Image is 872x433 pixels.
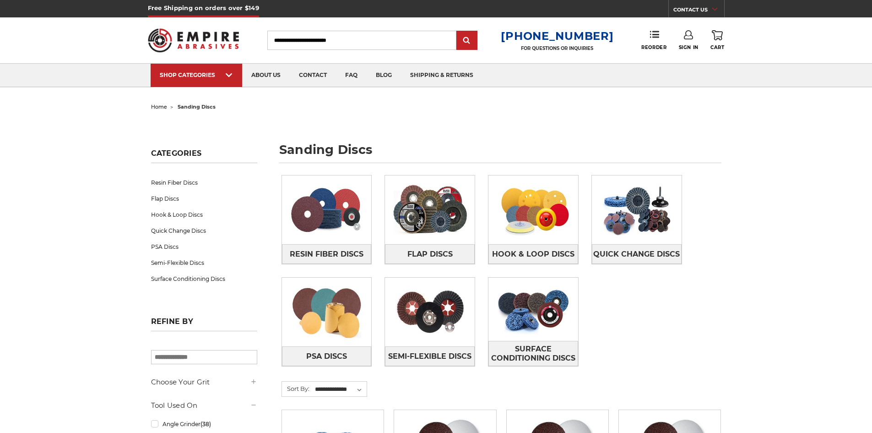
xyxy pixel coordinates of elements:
[710,30,724,50] a: Cart
[282,278,372,346] img: PSA Discs
[488,278,578,341] img: Surface Conditioning Discs
[279,143,721,163] h1: sanding discs
[242,64,290,87] a: about us
[151,191,257,207] a: Flap Discs
[401,64,482,87] a: shipping & returns
[388,349,471,364] span: Semi-Flexible Discs
[151,271,257,287] a: Surface Conditioning Discs
[151,317,257,331] h5: Refine by
[306,349,347,364] span: PSA Discs
[151,239,257,255] a: PSA Discs
[282,382,309,395] label: Sort By:
[151,207,257,223] a: Hook & Loop Discs
[160,71,233,78] div: SHOP CATEGORIES
[592,244,682,264] a: Quick Change Discs
[151,175,257,191] a: Resin Fiber Discs
[148,22,239,58] img: Empire Abrasives
[458,32,476,50] input: Submit
[673,5,724,17] a: CONTACT US
[710,44,724,50] span: Cart
[385,244,475,264] a: Flap Discs
[151,400,257,411] h5: Tool Used On
[385,346,475,366] a: Semi-Flexible Discs
[151,223,257,239] a: Quick Change Discs
[290,64,336,87] a: contact
[407,247,453,262] span: Flap Discs
[488,341,578,366] a: Surface Conditioning Discs
[488,244,578,264] a: Hook & Loop Discs
[151,377,257,388] h5: Choose Your Grit
[488,175,578,244] img: Hook & Loop Discs
[641,44,666,50] span: Reorder
[314,383,367,396] select: Sort By:
[489,341,578,366] span: Surface Conditioning Discs
[282,346,372,366] a: PSA Discs
[178,104,216,110] span: sanding discs
[151,416,257,432] a: Angle Grinder
[385,278,475,346] img: Semi-Flexible Discs
[151,149,257,163] h5: Categories
[501,29,613,43] a: [PHONE_NUMBER]
[367,64,401,87] a: blog
[336,64,367,87] a: faq
[282,244,372,264] a: Resin Fiber Discs
[641,30,666,50] a: Reorder
[593,247,680,262] span: Quick Change Discs
[151,255,257,271] a: Semi-Flexible Discs
[151,104,167,110] a: home
[592,175,682,244] img: Quick Change Discs
[282,175,372,244] img: Resin Fiber Discs
[679,44,699,50] span: Sign In
[501,45,613,51] p: FOR QUESTIONS OR INQUIRIES
[290,247,363,262] span: Resin Fiber Discs
[385,175,475,244] img: Flap Discs
[492,247,574,262] span: Hook & Loop Discs
[200,421,211,428] span: (38)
